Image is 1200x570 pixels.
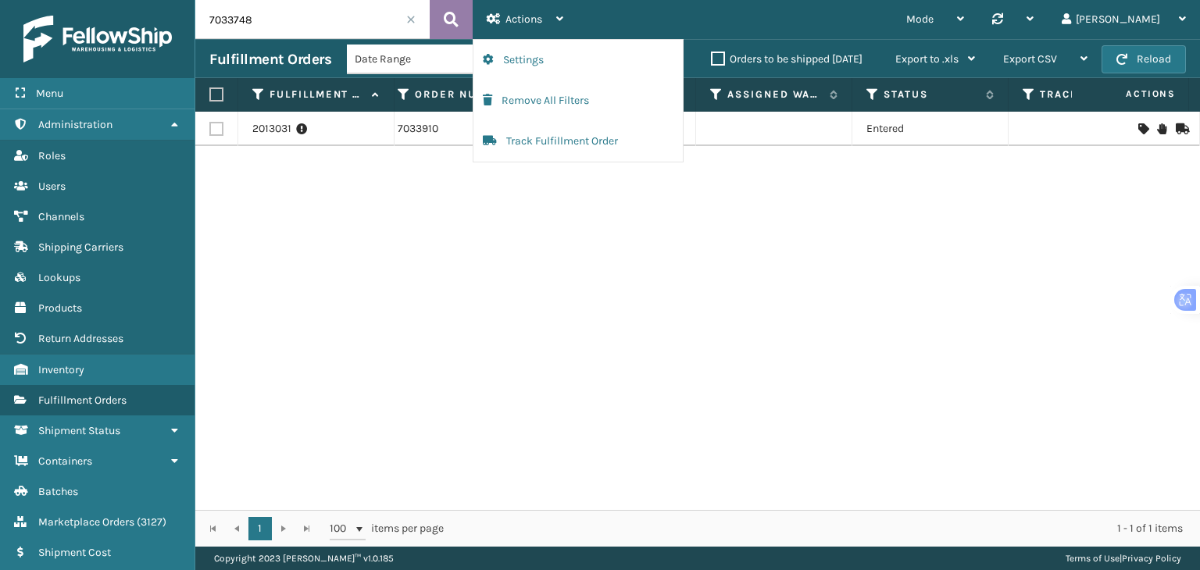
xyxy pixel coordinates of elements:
i: Mark as Shipped [1176,123,1185,134]
span: Shipment Status [38,424,120,437]
span: ( 3127 ) [137,515,166,529]
label: Status [884,87,978,102]
h3: Fulfillment Orders [209,50,331,69]
td: Entered [852,112,1009,146]
a: Terms of Use [1066,553,1120,564]
p: Copyright 2023 [PERSON_NAME]™ v 1.0.185 [214,547,394,570]
button: Settings [473,40,683,80]
div: | [1066,547,1181,570]
label: Order Number [415,87,509,102]
span: items per page [330,517,444,540]
span: Inventory [38,363,84,376]
label: Tracking Number [1040,87,1134,102]
span: 100 [330,521,353,536]
span: Return Addresses [38,332,123,345]
span: Menu [36,87,63,100]
div: 1 - 1 of 1 items [466,521,1183,536]
span: Channels [38,210,84,223]
label: Assigned Warehouse [727,87,822,102]
span: Mode [906,12,934,26]
span: Containers [38,454,92,468]
a: 2013031 [252,121,291,137]
img: logo [23,16,172,62]
i: Assign Carrier and Warehouse [1138,123,1148,134]
button: Remove All Filters [473,80,683,121]
span: Products [38,301,82,315]
span: Shipment Cost [38,546,111,559]
span: Actions [505,12,542,26]
i: On Hold [1157,123,1166,134]
span: Fulfillment Orders [38,394,127,407]
span: Export CSV [1003,52,1057,66]
span: Export to .xls [895,52,959,66]
span: Batches [38,485,78,498]
a: 7033910 [398,121,438,137]
span: Roles [38,149,66,162]
a: 1 [248,517,272,540]
div: Date Range [355,51,476,67]
span: Actions [1077,81,1185,107]
label: Fulfillment Order Id [270,87,364,102]
span: Lookups [38,271,80,284]
span: Administration [38,118,112,131]
button: Track Fulfillment Order [473,121,683,162]
span: Users [38,180,66,193]
a: Privacy Policy [1122,553,1181,564]
button: Reload [1102,45,1186,73]
span: Shipping Carriers [38,240,123,254]
span: Marketplace Orders [38,515,134,529]
label: Orders to be shipped [DATE] [711,52,862,66]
